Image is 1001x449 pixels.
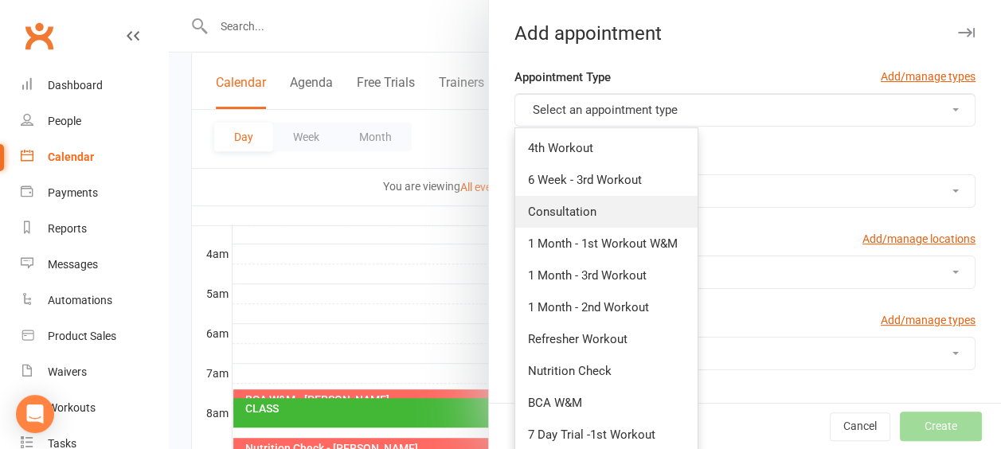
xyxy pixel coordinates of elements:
[528,428,655,442] span: 7 Day Trial -1st Workout
[528,332,628,346] span: Refresher Workout
[514,337,976,370] button: Select a type
[48,222,87,235] div: Reports
[21,390,168,426] a: Workouts
[862,230,976,248] a: Add/manage locations
[48,258,98,271] div: Messages
[533,103,678,117] span: Select an appointment type
[21,175,168,211] a: Payments
[515,196,698,228] a: Consultation
[528,396,582,410] span: BCA W&M
[48,186,98,199] div: Payments
[514,93,976,127] button: Select an appointment type
[881,311,976,329] a: Add/manage types
[21,211,168,247] a: Reports
[21,283,168,318] a: Automations
[48,330,116,342] div: Product Sales
[528,300,649,314] span: 1 Month - 2nd Workout
[514,68,611,87] label: Appointment Type
[528,268,647,283] span: 1 Month - 3rd Workout
[48,115,81,127] div: People
[515,291,698,323] a: 1 Month - 2nd Workout
[48,401,96,414] div: Workouts
[515,355,698,387] a: Nutrition Check
[515,260,698,291] a: 1 Month - 3rd Workout
[16,395,54,433] div: Open Intercom Messenger
[528,364,612,378] span: Nutrition Check
[21,318,168,354] a: Product Sales
[514,174,976,208] button: [PERSON_NAME]
[21,247,168,283] a: Messages
[48,79,103,92] div: Dashboard
[48,294,112,306] div: Automations
[48,150,94,163] div: Calendar
[48,365,87,378] div: Waivers
[830,412,890,441] button: Cancel
[528,173,642,187] span: 6 Week - 3rd Workout
[515,228,698,260] a: 1 Month - 1st Workout W&M
[515,164,698,196] a: 6 Week - 3rd Workout
[514,256,976,289] button: Select a location
[21,68,168,103] a: Dashboard
[515,387,698,419] a: BCA W&M
[21,139,168,175] a: Calendar
[515,323,698,355] a: Refresher Workout
[881,68,976,85] a: Add/manage types
[528,205,596,219] span: Consultation
[19,16,59,56] a: Clubworx
[528,236,678,251] span: 1 Month - 1st Workout W&M
[21,354,168,390] a: Waivers
[489,22,1001,45] div: Add appointment
[515,132,698,164] a: 4th Workout
[21,103,168,139] a: People
[528,141,593,155] span: 4th Workout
